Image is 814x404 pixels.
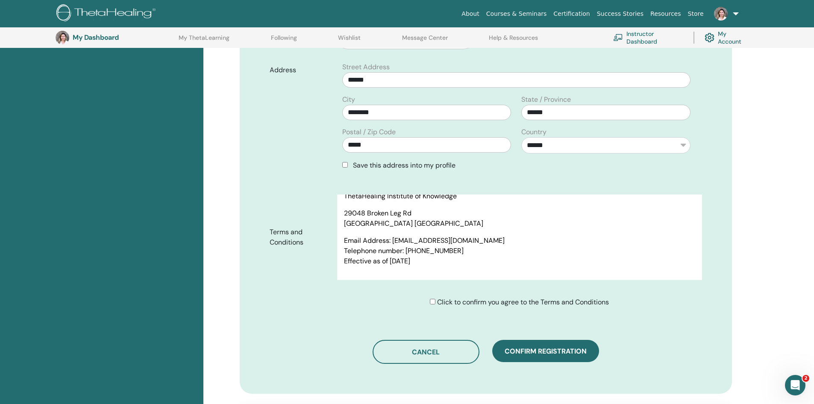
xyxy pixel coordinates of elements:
[179,34,229,48] a: My ThetaLearning
[785,375,805,395] iframe: Intercom live chat
[505,347,587,356] span: Confirm registration
[483,6,550,22] a: Courses & Seminars
[613,28,683,47] a: Instructor Dashboard
[647,6,685,22] a: Resources
[437,298,609,307] span: Click to confirm you agree to the Terms and Conditions
[353,161,455,170] span: Save this address into my profile
[344,208,695,218] p: 29048 Broken Leg Rd
[263,224,338,251] label: Terms and Conditions
[344,246,695,256] p: Telephone number: [PHONE_NUMBER]
[705,31,714,45] img: cog.svg
[402,34,448,48] a: Message Center
[338,34,361,48] a: Wishlist
[73,33,158,41] h3: My Dashboard
[373,340,479,364] button: Cancel
[412,348,440,357] span: Cancel
[56,4,159,24] img: logo.png
[271,34,297,48] a: Following
[342,62,390,72] label: Street Address
[344,191,695,201] p: ThetaHealing Institute of Knowledge
[344,256,695,266] p: Effective as of [DATE]
[344,236,695,246] p: Email Address: [EMAIL_ADDRESS][DOMAIN_NAME]
[263,62,338,78] label: Address
[685,6,707,22] a: Store
[714,7,728,21] img: default.jpg
[344,218,695,229] p: [GEOGRAPHIC_DATA] [GEOGRAPHIC_DATA]
[342,94,355,105] label: City
[489,34,538,48] a: Help & Resources
[492,340,599,362] button: Confirm registration
[458,6,482,22] a: About
[705,28,750,47] a: My Account
[802,375,809,382] span: 2
[521,94,571,105] label: State / Province
[521,127,547,137] label: Country
[594,6,647,22] a: Success Stories
[613,34,623,41] img: chalkboard-teacher.svg
[56,31,69,44] img: default.jpg
[550,6,593,22] a: Certification
[342,127,396,137] label: Postal / Zip Code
